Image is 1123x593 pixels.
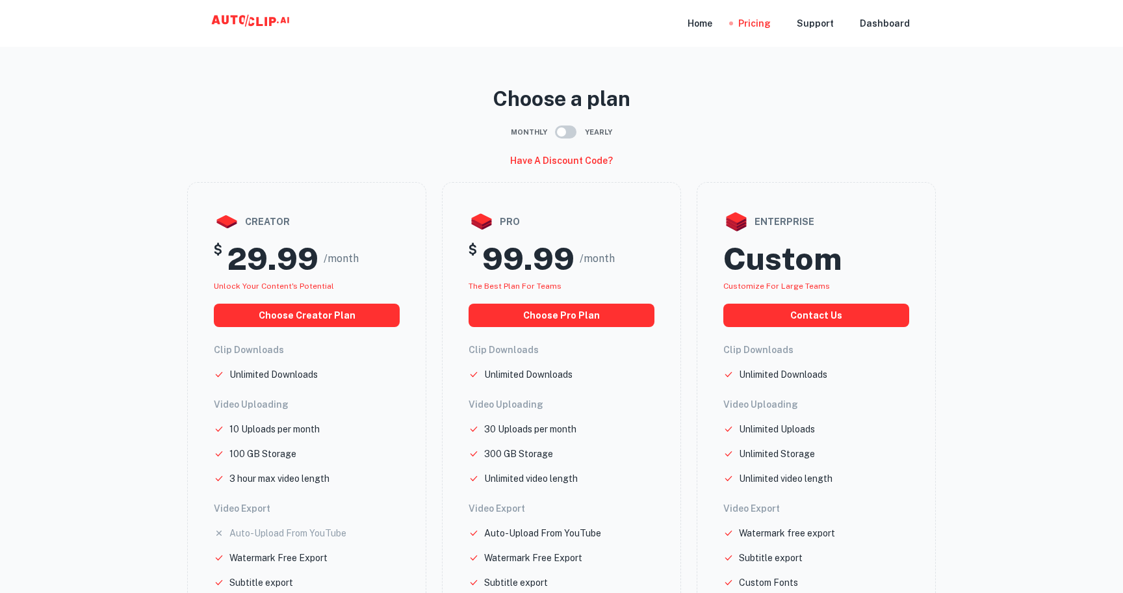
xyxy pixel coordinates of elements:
h6: Video Export [723,501,909,516]
span: Customize for large teams [723,282,830,291]
h5: $ [469,240,477,278]
span: Monthly [511,127,547,138]
h6: Video Uploading [723,397,909,412]
h6: Video Export [214,501,400,516]
div: enterprise [723,209,909,235]
p: Unlimited video length [484,471,578,486]
p: Watermark Free Export [484,551,582,565]
h6: Clip Downloads [214,343,400,357]
p: 30 Uploads per month [484,422,576,436]
p: 10 Uploads per month [229,422,320,436]
p: Subtitle export [229,575,293,590]
p: Custom Fonts [739,575,798,590]
span: /month [580,251,615,267]
button: choose pro plan [469,304,654,327]
h6: Clip Downloads [469,343,654,357]
div: creator [214,209,400,235]
h5: $ [214,240,222,278]
h6: Video Uploading [469,397,654,412]
p: Unlimited video length [739,471,833,486]
span: The best plan for teams [469,282,561,291]
h2: Custom [723,240,842,278]
p: 100 GB Storage [229,447,296,461]
h6: Video Uploading [214,397,400,412]
h6: Have a discount code? [510,153,613,168]
p: Auto-Upload From YouTube [484,526,601,540]
span: /month [324,251,359,267]
button: Have a discount code? [505,150,618,172]
p: Unlimited Uploads [739,422,815,436]
button: Contact us [723,304,909,327]
h2: 99.99 [482,240,574,278]
p: Subtitle export [484,575,548,590]
p: Unlimited Downloads [229,367,318,382]
h6: Clip Downloads [723,343,909,357]
p: Subtitle export [739,551,803,565]
p: Unlimited Downloads [484,367,573,382]
button: choose creator plan [214,304,400,327]
span: Unlock your Content's potential [214,282,334,291]
p: Choose a plan [187,83,936,114]
p: Auto-Upload From YouTube [229,526,346,540]
h6: Video Export [469,501,654,516]
div: pro [469,209,654,235]
p: Watermark free export [739,526,835,540]
p: Unlimited Downloads [739,367,827,382]
h2: 29.99 [227,240,318,278]
span: Yearly [585,127,612,138]
p: 3 hour max video length [229,471,329,486]
p: Unlimited Storage [739,447,815,461]
p: 300 GB Storage [484,447,553,461]
p: Watermark Free Export [229,551,328,565]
